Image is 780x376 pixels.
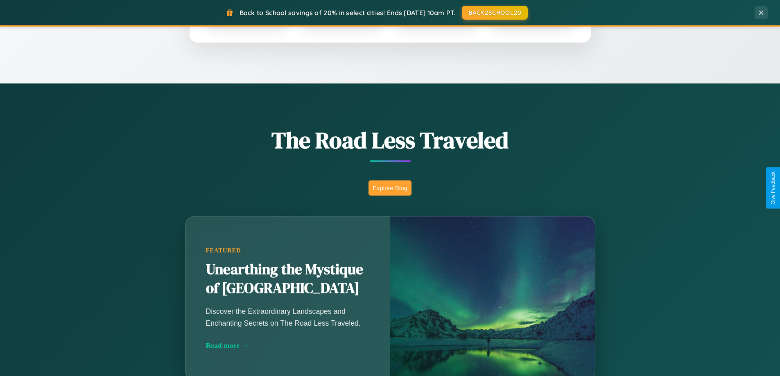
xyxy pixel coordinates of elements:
[770,171,776,205] div: Give Feedback
[369,180,411,196] button: Explore Blog
[206,247,370,254] div: Featured
[145,124,636,156] h1: The Road Less Traveled
[206,306,370,329] p: Discover the Extraordinary Landscapes and Enchanting Secrets on The Road Less Traveled.
[206,260,370,298] h2: Unearthing the Mystique of [GEOGRAPHIC_DATA]
[240,9,456,17] span: Back to School savings of 20% in select cities! Ends [DATE] 10am PT.
[206,341,370,350] div: Read more →
[462,6,528,20] button: BACK2SCHOOL20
